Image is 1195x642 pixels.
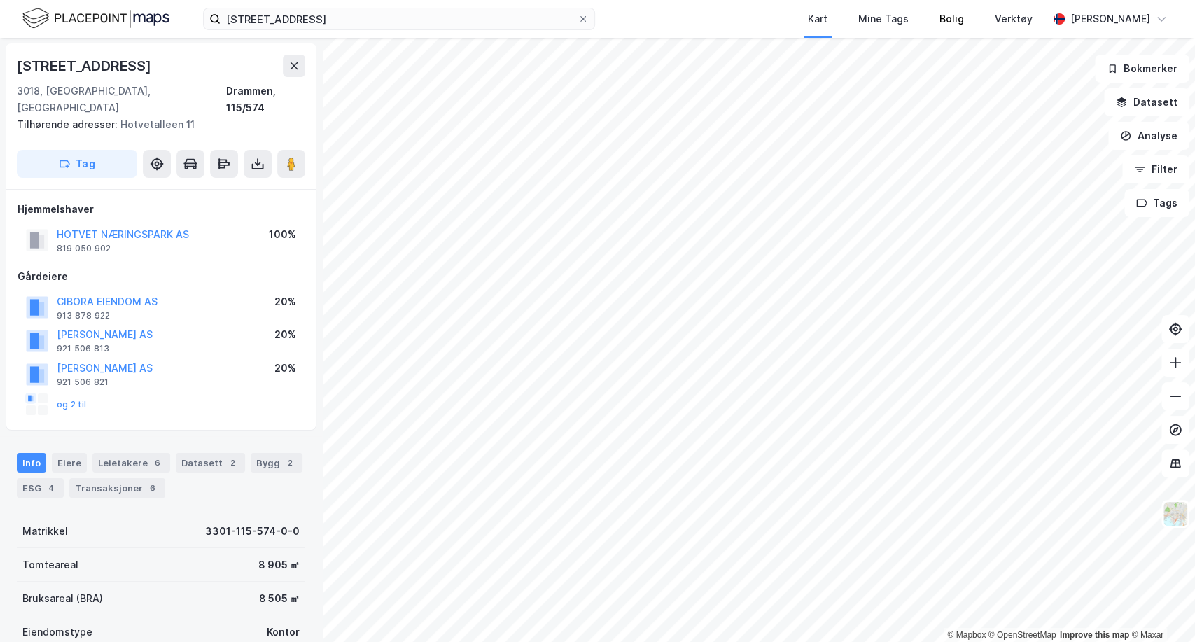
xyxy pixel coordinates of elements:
div: 2 [225,456,239,470]
div: Gårdeiere [18,268,305,285]
div: [STREET_ADDRESS] [17,55,154,77]
div: 819 050 902 [57,243,111,254]
div: 921 506 821 [57,377,109,388]
a: OpenStreetMap [988,630,1056,640]
div: 2 [283,456,297,470]
div: [PERSON_NAME] [1070,11,1150,27]
div: Hotvetalleen 11 [17,116,294,133]
div: Kontor [267,624,300,641]
div: Transaksjoner [69,478,165,498]
div: Drammen, 115/574 [226,83,305,116]
div: Hjemmelshaver [18,201,305,218]
img: Z [1162,501,1189,527]
div: Leietakere [92,453,170,473]
button: Analyse [1108,122,1189,150]
button: Filter [1122,155,1189,183]
div: 6 [151,456,165,470]
div: Tomteareal [22,557,78,573]
div: 100% [269,226,296,243]
div: 8 505 ㎡ [259,590,300,607]
input: Søk på adresse, matrikkel, gårdeiere, leietakere eller personer [221,8,578,29]
div: 20% [274,360,296,377]
button: Datasett [1104,88,1189,116]
div: Kontrollprogram for chat [1125,575,1195,642]
div: 20% [274,326,296,343]
div: Datasett [176,453,245,473]
div: Info [17,453,46,473]
div: Bruksareal (BRA) [22,590,103,607]
div: Kart [808,11,827,27]
iframe: Chat Widget [1125,575,1195,642]
div: 4 [44,481,58,495]
div: 921 506 813 [57,343,109,354]
div: 913 878 922 [57,310,110,321]
button: Tag [17,150,137,178]
span: Tilhørende adresser: [17,118,120,130]
div: 3301-115-574-0-0 [205,523,300,540]
a: Improve this map [1060,630,1129,640]
div: Eiendomstype [22,624,92,641]
div: 8 905 ㎡ [258,557,300,573]
div: Eiere [52,453,87,473]
div: Bolig [939,11,964,27]
div: Mine Tags [858,11,909,27]
div: Bygg [251,453,302,473]
button: Tags [1124,189,1189,217]
button: Bokmerker [1095,55,1189,83]
div: 6 [146,481,160,495]
div: 3018, [GEOGRAPHIC_DATA], [GEOGRAPHIC_DATA] [17,83,226,116]
div: Matrikkel [22,523,68,540]
div: Verktøy [995,11,1033,27]
div: ESG [17,478,64,498]
img: logo.f888ab2527a4732fd821a326f86c7f29.svg [22,6,169,31]
div: 20% [274,293,296,310]
a: Mapbox [947,630,986,640]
